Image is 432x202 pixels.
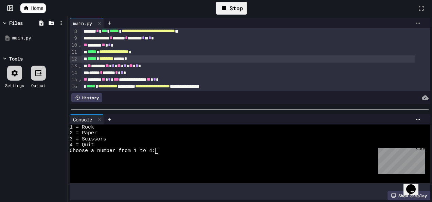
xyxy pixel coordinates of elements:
[70,49,78,56] div: 11
[70,142,94,148] span: 4 = Quit
[70,77,78,83] div: 15
[31,5,43,12] span: Home
[70,35,78,42] div: 9
[70,148,155,154] span: Choose a number from 1 to 4:
[70,56,78,63] div: 12
[70,124,94,130] span: 1 = Rock
[71,93,102,102] div: History
[20,3,46,13] a: Home
[70,18,104,28] div: main.py
[12,35,65,41] div: main.py
[78,77,82,82] span: Fold line
[403,175,425,195] iframe: chat widget
[9,19,23,27] div: Files
[70,28,78,35] div: 8
[70,130,97,136] span: 2 = Paper
[216,2,247,15] div: Stop
[376,145,425,174] iframe: chat widget
[70,114,104,124] div: Console
[70,90,78,97] div: 17
[70,116,95,123] div: Console
[70,83,78,90] div: 16
[3,3,47,43] div: Chat with us now!Close
[5,82,24,88] div: Settings
[70,70,78,77] div: 14
[70,42,78,49] div: 10
[78,63,82,69] span: Fold line
[31,82,46,88] div: Output
[70,20,95,27] div: main.py
[388,191,430,200] div: Show display
[70,136,106,142] span: 3 = Scissors
[70,63,78,69] div: 13
[9,55,23,62] div: Tools
[78,42,82,48] span: Fold line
